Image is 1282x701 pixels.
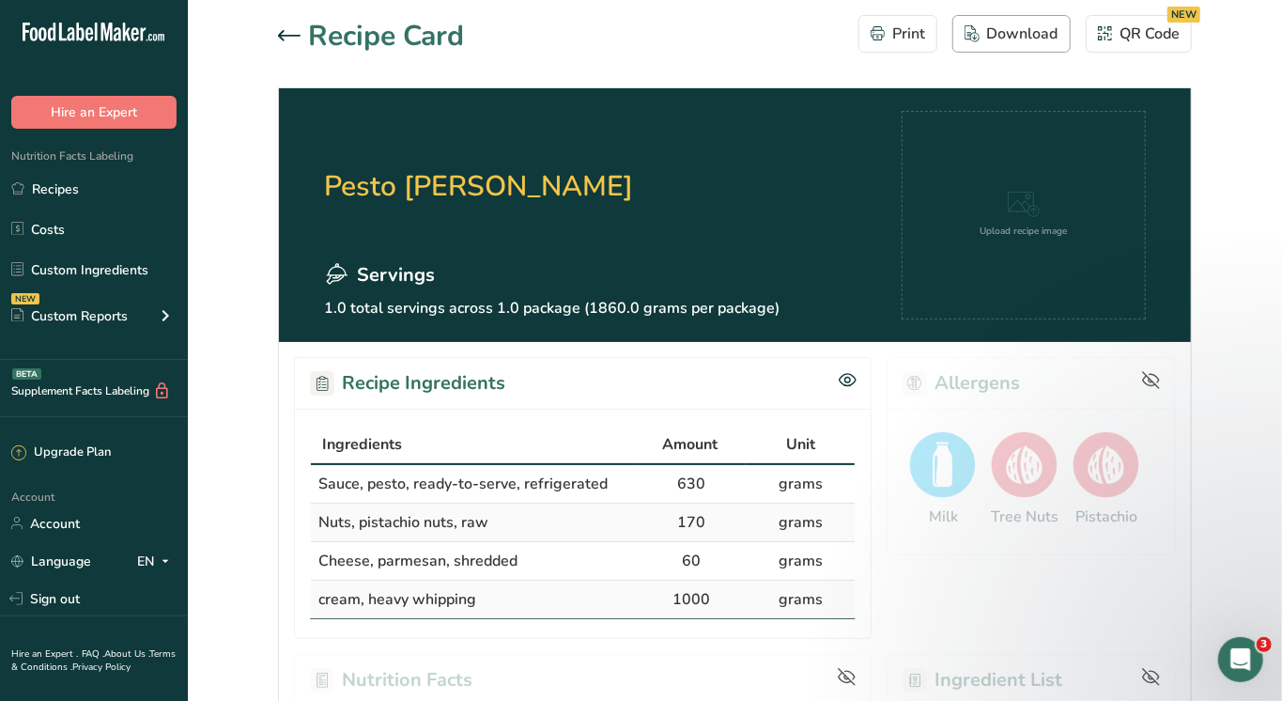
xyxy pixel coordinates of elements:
a: Terms & Conditions . [11,647,176,674]
div: NEW [1167,7,1200,23]
span: Sauce, pesto, ready-to-serve, refrigerated [318,474,608,494]
td: 60 [638,542,747,581]
span: Ingredients [322,433,402,456]
td: grams [746,581,855,618]
div: QR Code [1098,23,1180,45]
span: cream, heavy whipping [318,589,476,610]
button: Download [952,15,1071,53]
div: Upload recipe image [981,225,1068,239]
span: Servings [357,261,435,289]
button: Hire an Expert [11,96,177,129]
h1: Recipe Card [308,15,464,57]
div: EN [137,550,177,572]
span: Amount [662,433,718,456]
a: Privacy Policy [72,661,131,674]
button: QR Code NEW [1086,15,1192,53]
div: NEW [11,293,39,304]
div: Custom Reports [11,306,128,326]
a: About Us . [104,647,149,661]
div: Print [871,23,925,45]
a: FAQ . [82,647,104,661]
span: Nuts, pistachio nuts, raw [318,512,488,533]
td: grams [746,465,855,504]
td: grams [746,504,855,542]
td: grams [746,542,855,581]
h2: Recipe Ingredients [310,369,505,397]
div: Download [965,23,1058,45]
div: BETA [12,368,41,380]
h2: Pesto [PERSON_NAME] [324,111,780,261]
a: Language [11,545,91,578]
a: Hire an Expert . [11,647,78,661]
td: 170 [638,504,747,542]
iframe: Intercom live chat [1218,637,1263,682]
span: Unit [786,433,815,456]
td: 1000 [638,581,747,618]
td: 630 [638,465,747,504]
div: Upgrade Plan [11,444,111,462]
button: Print [858,15,937,53]
p: 1.0 total servings across 1.0 package (1860.0 grams per package) [324,297,780,319]
span: 3 [1257,637,1272,652]
span: Cheese, parmesan, shredded [318,551,517,571]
